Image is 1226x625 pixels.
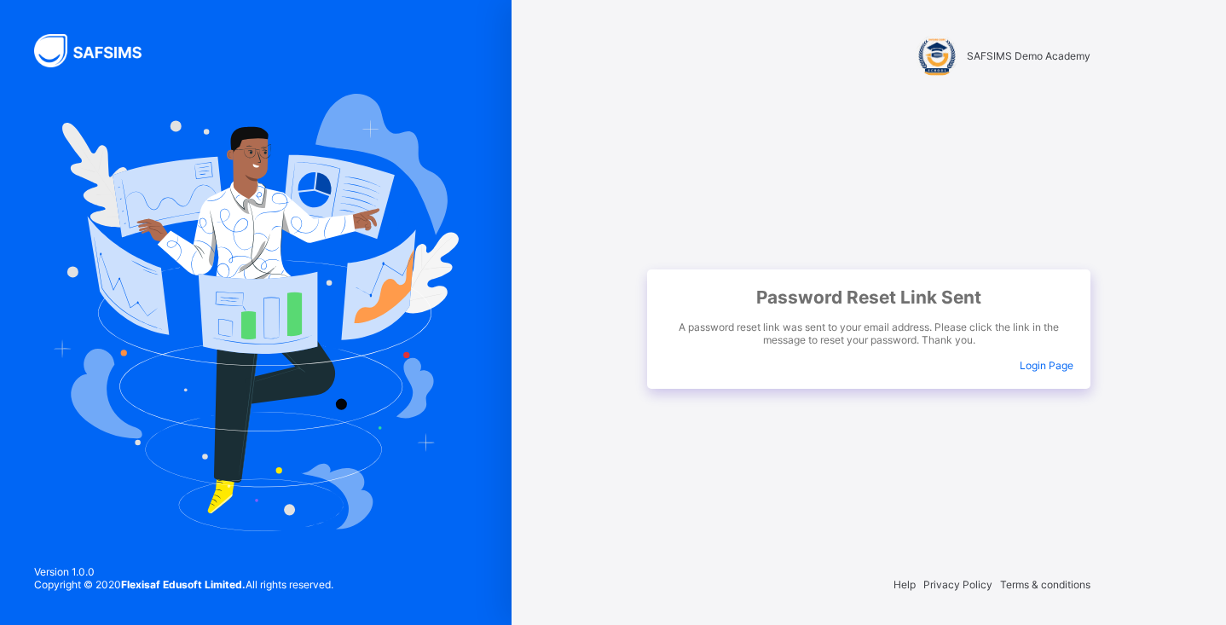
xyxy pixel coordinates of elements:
span: Terms & conditions [1000,578,1090,591]
span: Password Reset Link Sent [664,286,1073,308]
strong: Flexisaf Edusoft Limited. [121,578,246,591]
span: SAFSIMS Demo Academy [967,49,1090,62]
span: Copyright © 2020 All rights reserved. [34,578,333,591]
a: Login Page [1020,359,1073,372]
span: A password reset link was sent to your email address. Please click the link in the message to res... [664,321,1073,346]
img: Hero Image [53,94,459,530]
span: Privacy Policy [923,578,992,591]
img: SAFSIMS Demo Academy [916,34,958,77]
img: SAFSIMS Logo [34,34,162,67]
span: Version 1.0.0 [34,565,333,578]
span: Help [893,578,916,591]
